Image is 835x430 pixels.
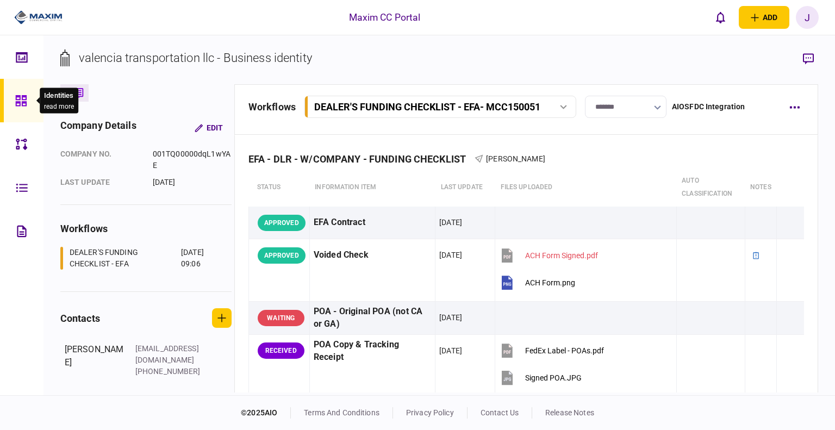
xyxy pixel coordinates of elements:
div: [DATE] [439,345,462,356]
div: [DATE] [439,312,462,323]
div: AIOSFDC Integration [672,101,745,113]
button: open notifications list [709,6,732,29]
div: FedEx Label - POAs.pdf [525,346,604,355]
th: last update [435,169,495,207]
div: Signed POA.JPG [525,373,582,382]
div: [DATE] [153,177,232,188]
div: Voided Check [314,243,431,267]
th: notes [745,169,777,207]
div: POA Copy & Tracking Receipt [314,339,431,364]
div: © 2025 AIO [241,407,291,419]
a: terms and conditions [304,408,379,417]
a: release notes [545,408,594,417]
button: DEALER'S FUNDING CHECKLIST - EFA- MCC150051 [304,96,576,118]
div: APPROVED [258,215,306,231]
button: FedEx Label - POAs.pdf [499,339,604,363]
img: client company logo [14,9,63,26]
div: Maxim CC Portal [349,10,421,24]
div: EFA Contract [314,210,431,235]
div: APPROVED [258,247,306,264]
button: ACH Form.png [499,270,575,295]
div: [EMAIL_ADDRESS][DOMAIN_NAME] [135,343,206,366]
div: EFA - DLR - W/COMPANY - FUNDING CHECKLIST [248,153,475,165]
a: contact us [481,408,519,417]
div: contacts [60,311,100,326]
button: read more [44,102,74,110]
div: POA - Original POA (not CA or GA) [314,306,431,331]
div: company details [60,118,136,138]
div: workflows [60,221,232,236]
a: DEALER'S FUNDING CHECKLIST - EFA[DATE] 09:06 [60,247,218,270]
div: workflows [248,99,296,114]
div: [PERSON_NAME] [65,343,124,377]
button: Signed POA.JPG [499,366,582,390]
button: open adding identity options [739,6,789,29]
div: company no. [60,148,142,171]
div: ACH Form Signed.pdf [525,251,598,260]
div: Identities [44,90,74,101]
div: 001TQ00000dqL1wYAE [153,148,232,171]
div: [PHONE_NUMBER] [135,366,206,377]
button: Edit [186,118,232,138]
th: auto classification [676,169,745,207]
div: [DATE] 09:06 [181,247,218,270]
div: DEALER'S FUNDING CHECKLIST - EFA [70,247,178,270]
div: last update [60,177,142,188]
div: [DATE] [439,217,462,228]
span: [PERSON_NAME] [486,154,545,163]
th: status [248,169,309,207]
a: privacy policy [406,408,454,417]
div: DEALER'S FUNDING CHECKLIST - EFA - MCC150051 [314,101,540,113]
div: valencia transportation llc - Business identity [79,49,312,67]
div: ACH Form.png [525,278,575,287]
th: Files uploaded [495,169,677,207]
div: WAITING [258,310,304,326]
th: Information item [309,169,435,207]
div: [DATE] [439,250,462,260]
button: ACH Form Signed.pdf [499,243,598,267]
button: J [796,6,819,29]
div: RECEIVED [258,342,304,359]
